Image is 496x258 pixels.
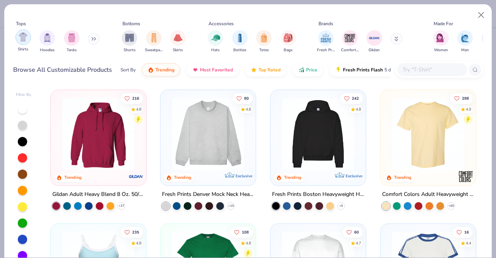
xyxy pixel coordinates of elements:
[341,47,359,53] span: Comfort Colors
[356,240,361,246] div: 4.7
[208,30,223,53] button: filter button
[384,66,413,74] span: 5 day delivery
[354,230,359,234] span: 60
[232,30,248,53] button: filter button
[340,93,363,104] button: Like
[317,30,335,53] button: filter button
[13,65,112,74] div: Browse All Customizable Products
[168,98,248,170] img: f5d85501-0dbb-4ee4-b115-c08fa3845d83
[64,30,79,53] div: filter for Tanks
[341,30,359,53] button: filter button
[367,30,382,53] div: filter for Gildan
[59,98,138,170] img: 01756b78-01f6-4cc6-8d8a-3c30c1a0c8ac
[246,106,251,112] div: 4.8
[155,67,174,73] span: Trending
[317,30,335,53] div: filter for Fresh Prints
[15,29,31,52] div: filter for Shirts
[402,65,462,74] input: Try "T-Shirt"
[138,98,218,170] img: a164e800-7022-4571-a324-30c76f641635
[458,169,474,184] img: Comfort Colors logo
[466,240,471,246] div: 4.4
[18,47,28,52] span: Shirts
[200,67,233,73] span: Most Favorited
[461,47,469,53] span: Men
[15,30,31,53] button: filter button
[433,30,449,53] div: filter for Women
[343,67,383,73] span: Fresh Prints Flash
[306,67,317,73] span: Price
[121,93,143,104] button: Like
[272,190,364,199] div: Fresh Prints Boston Heavyweight Hoodie
[233,93,253,104] button: Like
[136,240,141,246] div: 4.8
[260,33,268,42] img: Totes Image
[67,33,76,42] img: Tanks Image
[211,47,220,53] span: Hats
[52,190,145,199] div: Gildan Adult Heavy Blend 8 Oz. 50/50 Hooded Sweatshirt
[281,30,296,53] button: filter button
[125,33,134,42] img: Shorts Image
[448,204,454,208] span: + 60
[122,30,137,53] div: filter for Shorts
[284,33,292,42] img: Bags Image
[339,204,343,208] span: + 9
[233,47,246,53] span: Bottles
[150,33,158,42] img: Sweatpants Image
[436,33,445,42] img: Women Image
[236,33,244,42] img: Bottles Image
[382,190,474,199] div: Comfort Colors Adult Heavyweight T-Shirt
[329,63,419,76] button: Fresh Prints Flash5 day delivery
[343,227,363,237] button: Like
[245,63,286,76] button: Top Rated
[43,33,52,42] img: Hoodies Image
[259,47,269,53] span: Totes
[174,33,183,42] img: Skirts Image
[186,63,239,76] button: Most Favorited
[136,106,141,112] div: 4.8
[128,169,143,184] img: Gildan logo
[317,47,335,53] span: Fresh Prints
[434,47,448,53] span: Women
[118,204,124,208] span: + 37
[208,20,234,27] div: Accessories
[388,98,468,170] img: 029b8af0-80e6-406f-9fdc-fdf898547912
[258,67,281,73] span: Top Rated
[346,173,362,178] span: Exclusive
[40,47,55,53] span: Hoodies
[16,92,31,98] div: Filter By
[293,63,323,76] button: Price
[450,93,473,104] button: Like
[433,30,449,53] button: filter button
[246,240,251,246] div: 4.8
[67,47,77,53] span: Tanks
[281,30,296,53] div: filter for Bags
[124,47,136,53] span: Shorts
[173,47,183,53] span: Skirts
[19,33,28,42] img: Shirts Image
[251,67,257,73] img: TopRated.gif
[453,227,473,237] button: Like
[145,30,163,53] button: filter button
[367,30,382,53] button: filter button
[319,20,333,27] div: Brands
[352,96,359,100] span: 242
[474,8,489,23] button: Close
[356,106,361,112] div: 4.8
[40,30,55,53] button: filter button
[242,230,249,234] span: 108
[142,63,180,76] button: Trending
[335,67,341,73] img: flash.gif
[236,173,252,178] span: Exclusive
[320,32,332,44] img: Fresh Prints Image
[121,66,136,73] div: Sort By
[457,30,473,53] div: filter for Men
[462,96,469,100] span: 298
[278,98,358,170] img: 91acfc32-fd48-4d6b-bdad-a4c1a30ac3fc
[341,30,359,53] div: filter for Comfort Colors
[256,30,272,53] div: filter for Totes
[132,230,139,234] span: 235
[344,32,356,44] img: Comfort Colors Image
[64,30,79,53] button: filter button
[369,47,380,53] span: Gildan
[122,30,137,53] button: filter button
